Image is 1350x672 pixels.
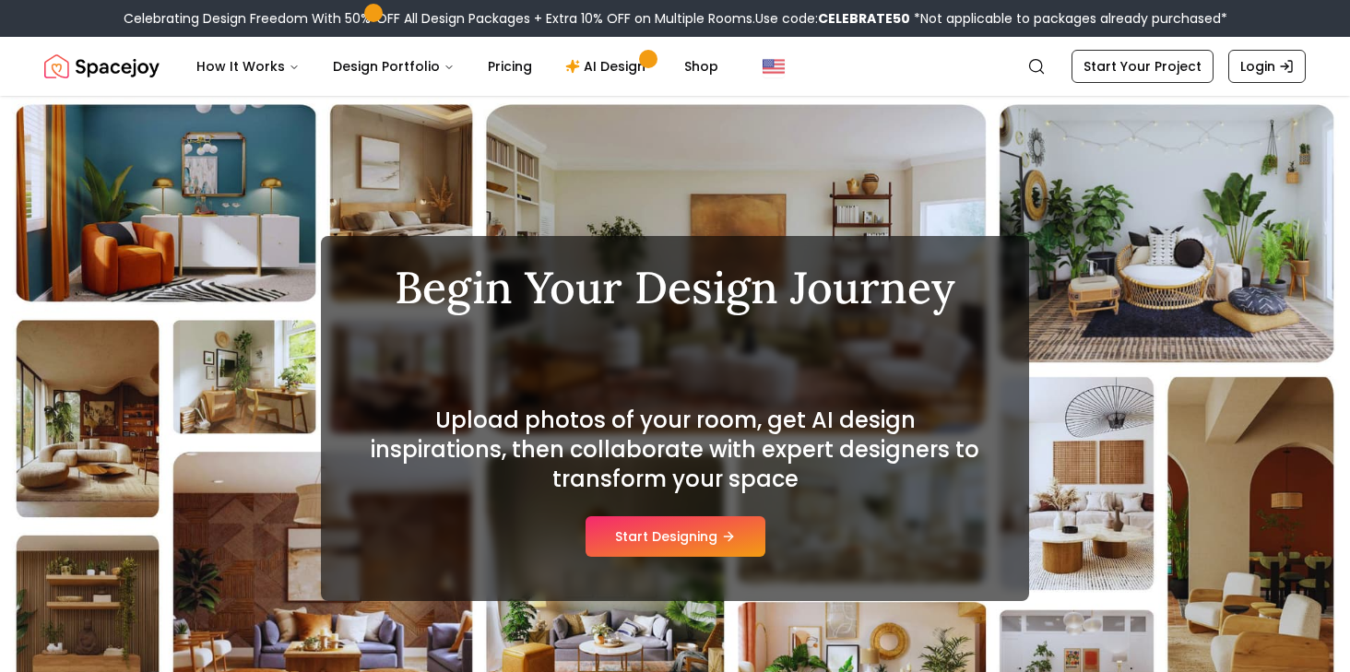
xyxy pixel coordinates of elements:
[818,9,910,28] b: CELEBRATE50
[586,516,765,557] button: Start Designing
[365,406,985,494] h2: Upload photos of your room, get AI design inspirations, then collaborate with expert designers to...
[755,9,910,28] span: Use code:
[44,37,1306,96] nav: Global
[551,48,666,85] a: AI Design
[318,48,469,85] button: Design Portfolio
[182,48,314,85] button: How It Works
[763,55,785,77] img: United States
[473,48,547,85] a: Pricing
[669,48,733,85] a: Shop
[1072,50,1214,83] a: Start Your Project
[124,9,1227,28] div: Celebrating Design Freedom With 50% OFF All Design Packages + Extra 10% OFF on Multiple Rooms.
[910,9,1227,28] span: *Not applicable to packages already purchased*
[365,265,985,310] h1: Begin Your Design Journey
[182,48,733,85] nav: Main
[44,48,160,85] a: Spacejoy
[44,48,160,85] img: Spacejoy Logo
[1228,50,1306,83] a: Login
